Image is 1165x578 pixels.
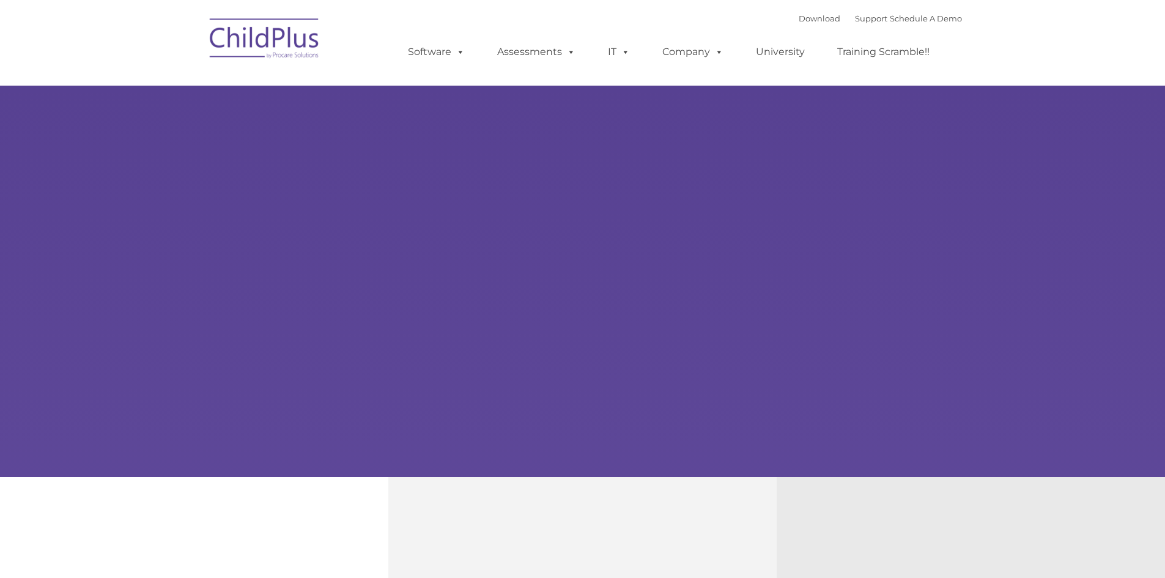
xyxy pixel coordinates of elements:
[799,13,840,23] a: Download
[744,40,817,64] a: University
[890,13,962,23] a: Schedule A Demo
[204,10,326,71] img: ChildPlus by Procare Solutions
[855,13,887,23] a: Support
[825,40,942,64] a: Training Scramble!!
[799,13,962,23] font: |
[650,40,736,64] a: Company
[485,40,588,64] a: Assessments
[396,40,477,64] a: Software
[596,40,642,64] a: IT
